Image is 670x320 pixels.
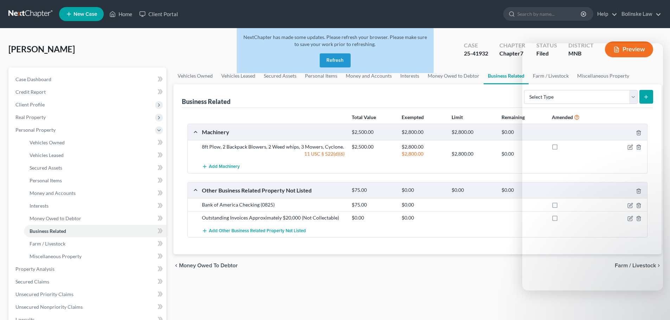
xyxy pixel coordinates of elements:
div: $0.00 [498,150,548,157]
div: Status [536,41,557,50]
div: Business Related [182,97,230,106]
div: $0.00 [498,129,548,136]
span: Vehicles Owned [30,139,65,145]
div: Other Business Related Property Not Listed [198,187,348,194]
span: [PERSON_NAME] [8,44,75,54]
span: Interests [30,203,49,209]
span: Unsecured Priority Claims [15,291,74,297]
a: Vehicles Owned [24,136,166,149]
span: Real Property [15,114,46,120]
div: $2,500.00 [348,129,398,136]
div: Chapter [499,50,525,58]
a: Secured Claims [10,275,166,288]
a: Money and Accounts [24,187,166,200]
a: Vehicles Leased [24,149,166,162]
span: Client Profile [15,102,45,107]
a: Miscellaneous Property [24,250,166,263]
span: Secured Claims [15,279,49,285]
span: Vehicles Leased [30,152,64,158]
a: Money Owed to Debtor [423,67,484,84]
div: District [568,41,594,50]
div: $2,800.00 [398,143,448,150]
a: Vehicles Leased [217,67,260,84]
span: Unsecured Nonpriority Claims [15,304,83,310]
strong: Exempted [402,114,424,120]
button: Add Machinery [202,160,240,173]
div: Bank of America Checking (0825) [198,201,348,208]
iframe: Intercom live chat [646,296,663,313]
span: Personal Property [15,127,56,133]
span: Money Owed to Debtor [30,215,81,221]
span: Add Other Business Related Property Not Listed [209,228,306,234]
span: Business Related [30,228,66,234]
strong: Limit [452,114,463,120]
a: Bolinske Law [618,8,661,20]
div: $0.00 [498,187,548,194]
button: Refresh [320,53,351,67]
span: Property Analysis [15,266,55,272]
div: $2,800.00 [448,150,498,157]
span: Money Owed to Debtor [179,263,238,268]
div: $2,800.00 [448,129,498,136]
div: $0.00 [398,187,448,194]
strong: Total Value [352,114,376,120]
a: Farm / Livestock [24,237,166,250]
a: Vehicles Owned [173,67,217,84]
i: chevron_left [173,263,179,268]
div: 25-41932 [464,50,488,58]
a: Home [106,8,136,20]
span: New Case [74,12,97,17]
button: Preview [605,41,653,57]
a: Unsecured Priority Claims [10,288,166,301]
a: Money Owed to Debtor [24,212,166,225]
a: Business Related [24,225,166,237]
div: $0.00 [398,201,448,208]
div: $75.00 [348,201,398,208]
span: Secured Assets [30,165,62,171]
iframe: Intercom live chat [522,43,663,290]
div: $2,800.00 [398,129,448,136]
span: Credit Report [15,89,46,95]
a: Secured Assets [24,162,166,174]
div: $0.00 [448,187,498,194]
div: 11 USC § 522(d)(6) [198,150,348,157]
a: Credit Report [10,86,166,98]
a: Property Analysis [10,263,166,275]
a: Case Dashboard [10,73,166,86]
span: NextChapter has made some updates. Please refresh your browser. Please make sure to save your wor... [243,34,427,47]
div: 8ft Plow, 2 Backpack Blowers, 2 Weed whips, 3 Mowers, Cyclone. [198,143,348,150]
span: Farm / Livestock [30,241,65,247]
span: Money and Accounts [30,190,76,196]
div: Machinery [198,128,348,136]
div: $75.00 [348,187,398,194]
div: Chapter [499,41,525,50]
span: Add Machinery [209,164,240,170]
button: Add Other Business Related Property Not Listed [202,224,306,237]
input: Search by name... [517,7,582,20]
a: Client Portal [136,8,181,20]
a: Business Related [484,67,529,84]
div: $2,800.00 [398,150,448,157]
a: Help [594,8,617,20]
a: Interests [24,200,166,212]
span: Personal Items [30,177,62,183]
div: $0.00 [348,214,398,221]
div: $2,500.00 [348,143,398,150]
div: Outstanding Invoices Approximately $20,000 (Not Collectable) [198,214,348,221]
strong: Remaining [502,114,525,120]
span: Case Dashboard [15,76,51,82]
span: 7 [520,50,523,57]
a: Unsecured Nonpriority Claims [10,301,166,313]
button: chevron_left Money Owed to Debtor [173,263,238,268]
span: Miscellaneous Property [30,253,82,259]
div: Case [464,41,488,50]
a: Personal Items [24,174,166,187]
div: $0.00 [398,214,448,221]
